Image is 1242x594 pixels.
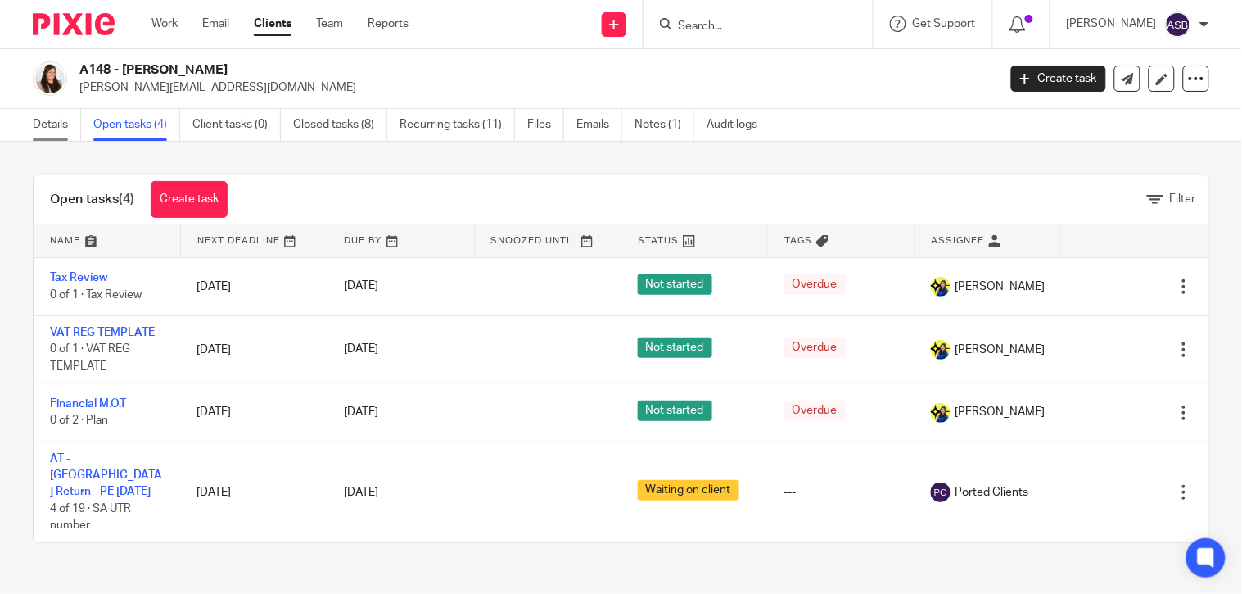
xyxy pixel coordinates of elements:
img: Bobo-Starbridge%201.jpg [931,403,951,423]
img: Bobo-Starbridge%201.jpg [931,340,951,360]
td: [DATE] [180,257,327,315]
span: Tags [784,236,812,245]
img: svg%3E [931,483,951,502]
a: Work [151,16,178,32]
span: [PERSON_NAME] [955,342,1045,358]
a: Team [316,16,343,32]
span: [DATE] [344,344,378,356]
span: [DATE] [344,487,378,498]
h2: A148 - [PERSON_NAME] [79,61,805,79]
a: Financial M.O.T [50,398,126,410]
a: Reports [368,16,409,32]
a: Client tasks (0) [192,109,281,141]
h1: Open tasks [50,191,134,208]
span: [DATE] [344,281,378,292]
span: 0 of 1 · VAT REG TEMPLATE [50,344,130,373]
span: Get Support [913,18,976,29]
p: [PERSON_NAME][EMAIL_ADDRESS][DOMAIN_NAME] [79,79,987,96]
td: [DATE] [180,315,327,383]
a: Email [202,16,229,32]
span: [DATE] [344,407,378,419]
a: Open tasks (4) [93,109,180,141]
img: Bobo-Starbridge%201.jpg [931,277,951,297]
div: --- [784,484,898,501]
a: Emails [576,109,622,141]
a: Recurring tasks (11) [400,109,515,141]
a: Create task [151,181,228,218]
img: svg%3E [1165,11,1191,38]
span: Status [638,236,679,245]
span: [PERSON_NAME] [955,279,1045,295]
span: (4) [119,193,134,206]
span: Overdue [784,274,846,295]
span: Overdue [784,338,846,358]
a: Details [33,109,81,141]
span: Overdue [784,401,846,421]
a: Closed tasks (8) [293,109,387,141]
span: Snoozed Until [491,236,577,245]
img: theresa%20anderson.jpg [33,61,67,96]
span: Not started [638,338,712,358]
span: Ported Clients [955,484,1028,501]
td: [DATE] [180,442,327,542]
span: 0 of 2 · Plan [50,415,108,427]
a: Clients [254,16,291,32]
a: Notes (1) [635,109,694,141]
a: Create task [1011,66,1106,92]
a: VAT REG TEMPLATE [50,327,155,338]
span: Not started [638,274,712,295]
span: [PERSON_NAME] [955,404,1045,420]
a: AT - [GEOGRAPHIC_DATA] Return - PE [DATE] [50,453,162,498]
span: 0 of 1 · Tax Review [50,289,142,301]
img: Pixie [33,13,115,35]
a: Tax Review [50,272,107,283]
span: Filter [1170,193,1196,205]
p: [PERSON_NAME] [1067,16,1157,32]
a: Files [527,109,564,141]
span: Not started [638,401,712,421]
span: Waiting on client [638,480,739,501]
span: 4 of 19 · SA UTR number [50,503,131,532]
a: Audit logs [707,109,770,141]
td: [DATE] [180,383,327,442]
input: Search [676,20,824,34]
